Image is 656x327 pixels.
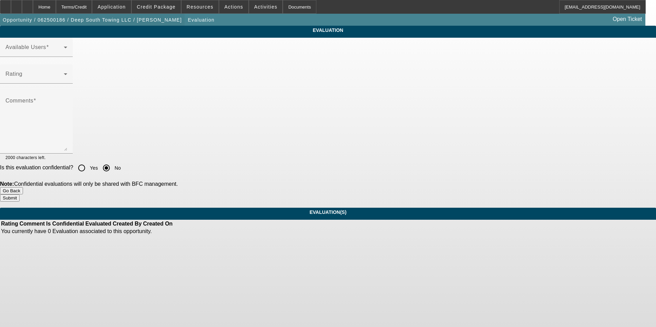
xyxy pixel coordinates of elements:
[92,0,131,13] button: Application
[89,165,98,171] label: Yes
[186,14,216,26] button: Evaluation
[181,0,219,13] button: Resources
[5,71,22,77] mat-label: Rating
[46,220,84,227] th: Is Confidential
[1,228,174,235] td: You currently have 0 Evaluation associated to this opportunity.
[224,4,243,10] span: Actions
[5,154,46,161] mat-hint: 2000 characters left.
[188,17,215,23] span: Evaluation
[113,165,121,171] label: No
[219,0,248,13] button: Actions
[132,0,181,13] button: Credit Package
[1,220,19,227] th: Rating
[112,220,142,227] th: Created By
[254,4,278,10] span: Activities
[97,4,126,10] span: Application
[5,44,46,50] mat-label: Available Users
[19,220,45,227] th: Comment
[249,0,283,13] button: Activities
[610,13,645,25] a: Open Ticket
[3,17,182,23] span: Opportunity / 062500186 / Deep South Towing LLC / [PERSON_NAME]
[5,209,651,215] span: Evaluation(S)
[85,220,112,227] th: Evaluated
[5,98,33,104] mat-label: Comments
[137,4,176,10] span: Credit Package
[187,4,213,10] span: Resources
[143,220,173,227] th: Created On
[5,27,651,33] span: Evaluation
